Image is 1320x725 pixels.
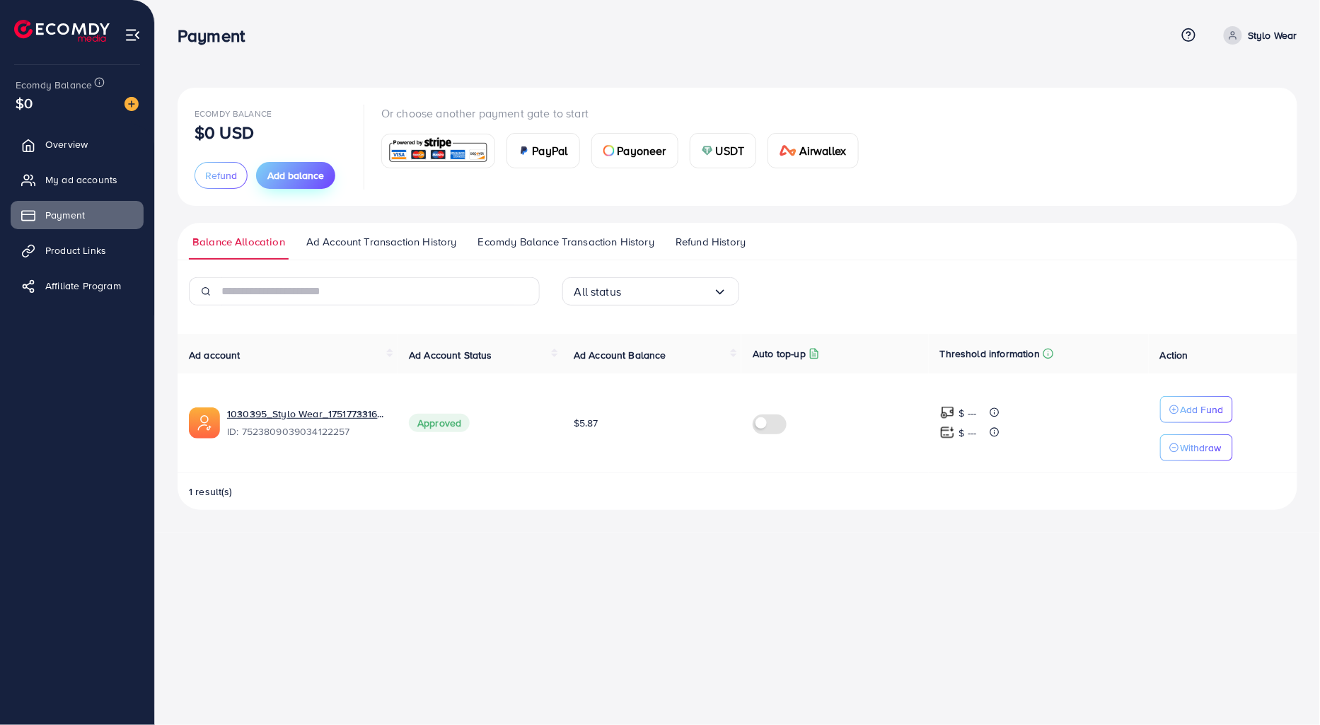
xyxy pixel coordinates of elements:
a: Affiliate Program [11,272,144,300]
span: Ad Account Status [409,348,492,362]
span: Approved [409,414,470,432]
img: logo [14,20,110,42]
span: Action [1160,348,1188,362]
p: Or choose another payment gate to start [381,105,870,122]
p: $ --- [959,424,977,441]
h3: Payment [178,25,256,46]
a: card [381,134,495,168]
p: Add Fund [1181,401,1224,418]
img: menu [125,27,141,43]
img: ic-ads-acc.e4c84228.svg [189,407,220,439]
img: top-up amount [940,425,955,440]
img: card [519,145,530,156]
span: Payoneer [618,142,666,159]
a: Stylo Wear [1218,26,1297,45]
img: card [603,145,615,156]
span: Payment [45,208,85,222]
p: Auto top-up [753,345,806,362]
span: Refund [205,168,237,182]
span: Ad Account Transaction History [306,234,457,250]
iframe: Chat [1260,661,1309,714]
div: <span class='underline'>1030395_Stylo Wear_1751773316264</span></br>7523809039034122257 [227,407,386,439]
span: Airwallex [799,142,846,159]
span: Overview [45,137,88,151]
span: 1 result(s) [189,485,233,499]
a: 1030395_Stylo Wear_1751773316264 [227,407,386,421]
a: cardPayoneer [591,133,678,168]
input: Search for option [621,281,712,303]
p: $ --- [959,405,977,422]
button: Withdraw [1160,434,1233,461]
p: Withdraw [1181,439,1222,456]
span: Balance Allocation [192,234,285,250]
span: $0 [16,93,33,113]
span: $5.87 [574,416,598,430]
p: Stylo Wear [1248,27,1297,44]
span: Ad Account Balance [574,348,666,362]
div: Search for option [562,277,739,306]
button: Refund [195,162,248,189]
span: ID: 7523809039034122257 [227,424,386,439]
button: Add Fund [1160,396,1233,423]
span: All status [574,281,622,303]
img: card [702,145,713,156]
span: USDT [716,142,745,159]
p: $0 USD [195,124,254,141]
button: Add balance [256,162,335,189]
a: Overview [11,130,144,158]
a: My ad accounts [11,166,144,194]
p: Threshold information [940,345,1040,362]
a: cardAirwallex [768,133,858,168]
a: cardUSDT [690,133,757,168]
span: Ecomdy Balance Transaction History [478,234,654,250]
img: card [386,136,490,166]
span: Affiliate Program [45,279,121,293]
span: Refund History [676,234,746,250]
span: My ad accounts [45,173,117,187]
span: Add balance [267,168,324,182]
span: Ecomdy Balance [16,78,92,92]
img: card [780,145,797,156]
img: image [125,97,139,111]
span: Product Links [45,243,106,257]
a: cardPayPal [506,133,580,168]
span: Ad account [189,348,241,362]
span: Ecomdy Balance [195,108,272,120]
a: Payment [11,201,144,229]
a: Product Links [11,236,144,265]
img: top-up amount [940,405,955,420]
span: PayPal [533,142,568,159]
